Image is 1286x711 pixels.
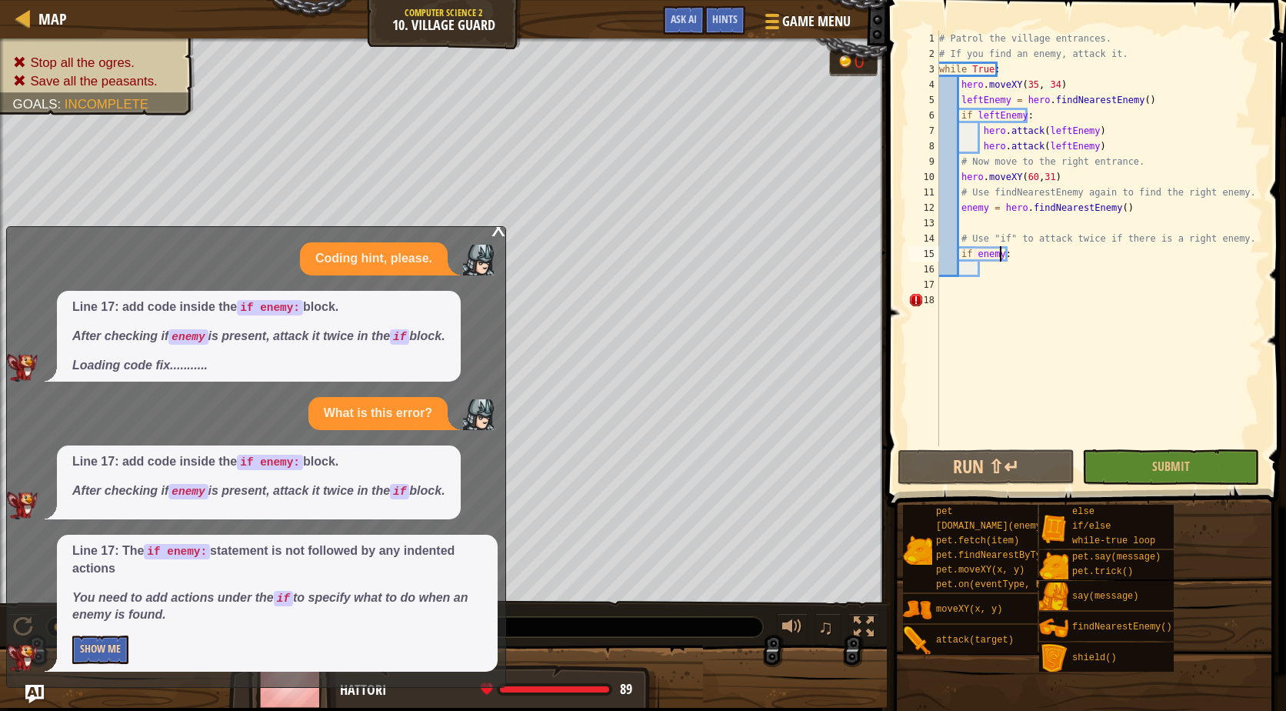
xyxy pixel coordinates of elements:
[908,62,939,77] div: 3
[463,399,494,430] img: Player
[815,613,841,645] button: ♫
[908,92,939,108] div: 5
[1039,582,1068,612] img: portrait.png
[1072,622,1172,633] span: findNearestEnemy()
[324,405,432,422] p: What is this error?
[390,329,409,345] code: if
[491,219,505,235] div: x
[237,455,303,470] code: if enemy:
[7,492,38,519] img: AI
[908,139,939,154] div: 8
[30,55,134,70] span: Stop all the ogres.
[777,613,808,645] button: Adjust volume
[936,579,1080,590] span: pet.on(eventType, handler)
[1152,458,1190,475] span: Submit
[31,8,67,29] a: Map
[908,231,939,246] div: 14
[72,484,445,497] em: After checking if is present, attack it twice in the block.
[390,484,409,499] code: if
[168,329,208,345] code: enemy
[908,108,939,123] div: 6
[72,299,445,316] p: Line 17: add code inside the block.
[1072,566,1133,577] span: pet.trick()
[237,300,303,315] code: if enemy:
[936,521,1047,532] span: [DOMAIN_NAME](enemy)
[25,685,44,703] button: Ask AI
[1072,591,1138,602] span: say(message)
[855,53,870,71] div: 0
[936,565,1024,576] span: pet.moveXY(x, y)
[1039,644,1068,673] img: portrait.png
[72,636,128,664] button: Show Me
[58,97,65,112] span: :
[315,250,432,268] p: Coding hint, please.
[908,46,939,62] div: 2
[848,613,879,645] button: Toggle fullscreen
[908,77,939,92] div: 4
[936,506,953,517] span: pet
[72,542,482,578] p: Line 17: The statement is not followed by any indented actions
[903,626,932,656] img: portrait.png
[1072,506,1094,517] span: else
[1072,521,1111,532] span: if/else
[908,185,939,200] div: 11
[1072,536,1155,546] span: while-true loop
[908,215,939,231] div: 13
[72,453,445,471] p: Line 17: add code inside the block.
[1072,653,1117,663] span: shield()
[1072,552,1161,562] span: pet.say(message)
[274,591,293,606] code: if
[908,154,939,169] div: 9
[72,359,208,372] em: Loading code fix...........
[1039,613,1068,643] img: portrait.png
[65,97,148,112] span: Incomplete
[908,246,939,262] div: 15
[144,544,210,559] code: if enemy:
[481,683,632,696] div: health: 89 / 89
[38,8,67,29] span: Map
[908,169,939,185] div: 10
[340,680,644,700] div: Hattori
[1082,449,1259,485] button: Submit
[908,262,939,277] div: 16
[1039,514,1068,543] img: portrait.png
[908,200,939,215] div: 12
[13,97,58,112] span: Goals
[72,591,468,622] em: You need to add actions under the to specify what to do when an enemy is found.
[908,31,939,46] div: 1
[936,536,1019,546] span: pet.fetch(item)
[7,354,38,382] img: AI
[671,12,697,26] span: Ask AI
[903,596,932,625] img: portrait.png
[753,6,860,42] button: Game Menu
[908,123,939,139] div: 7
[620,679,632,699] span: 89
[7,644,38,672] img: AI
[936,635,1014,646] span: attack(target)
[663,6,705,35] button: Ask AI
[463,245,494,275] img: Player
[13,72,181,90] li: Save all the peasants.
[1039,552,1068,581] img: portrait.png
[72,329,445,342] em: After checking if is present, attack it twice in the block.
[782,12,851,32] span: Game Menu
[30,74,157,88] span: Save all the peasants.
[818,616,834,639] span: ♫
[829,48,878,76] div: Team 'humans' has 0 gold.
[936,550,1085,561] span: pet.findNearestByType(type)
[903,536,932,565] img: portrait.png
[712,12,738,26] span: Hints
[898,449,1074,485] button: Run ⇧↵
[936,604,1002,615] span: moveXY(x, y)
[908,292,939,308] div: 18
[168,484,208,499] code: enemy
[13,53,181,72] li: Stop all the ogres.
[908,277,939,292] div: 17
